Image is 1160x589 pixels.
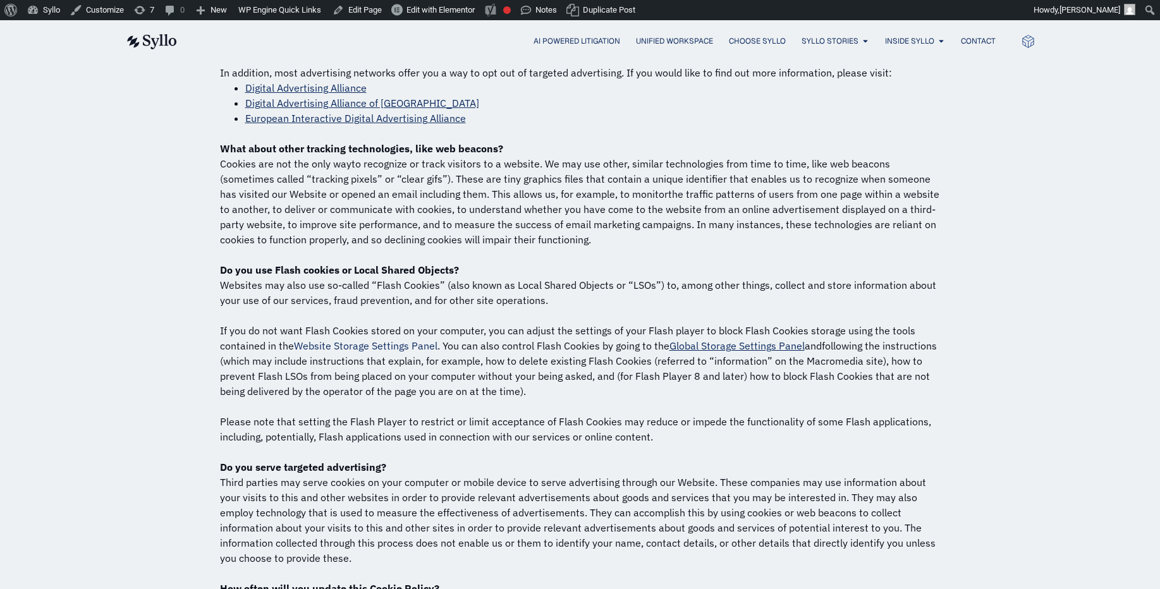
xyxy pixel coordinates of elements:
span: Edit with Elementor [406,5,475,15]
div: Menu Toggle [202,35,996,47]
a: Contact [961,35,996,47]
span: Do you serve targeted advertising? [220,461,386,473]
span: If you do not want Flash Cookies stored on your computer, you can adjust the settings of your Fla... [220,324,915,352]
nav: Menu [202,35,996,47]
a: Inside Syllo [885,35,934,47]
span: . You can also control Flash Cookies by going to the [294,339,805,352]
a: European Interactive Digital Advertising Alliance [245,112,466,124]
a: Global Storage Settings Panel [669,339,805,352]
span: and [805,339,822,352]
a: Syllo Stories [802,35,858,47]
a: Choose Syllo [729,35,786,47]
span: [PERSON_NAME] [1059,5,1120,15]
div: Focus keyphrase not set [503,6,511,14]
img: syllo [125,34,177,49]
span: Websites may also use so-called “Flash Cookies” (also known as Local Shared Objects or “LSOs”) to... [220,279,936,307]
span: to recognize or track visitors to a website. We may use other, similar technologies from time to ... [220,157,931,200]
a: Digital Advertising Alliance of [GEOGRAPHIC_DATA] [245,97,479,109]
span: In addition, most advertising networks offer you a way to opt out of targeted advertising. If you... [220,66,892,79]
span: Cookies are not the only way [220,157,351,170]
span: What about other tracking technologies, like web beacons? [220,142,503,155]
a: Unified Workspace [636,35,713,47]
a: Website Storage Settings Panel [294,339,437,352]
span: Please note that setting the Flash Player to restrict or limit acceptance of Flash Cookies may re... [220,415,931,443]
a: Digital Advertising Alliance [245,82,367,94]
span: Do you use Flash cookies or Local Shared Objects? [220,264,459,276]
span: Third parties may serve cookies on your computer or mobile device to serve advertising through ou... [220,476,936,564]
a: AI Powered Litigation [534,35,620,47]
